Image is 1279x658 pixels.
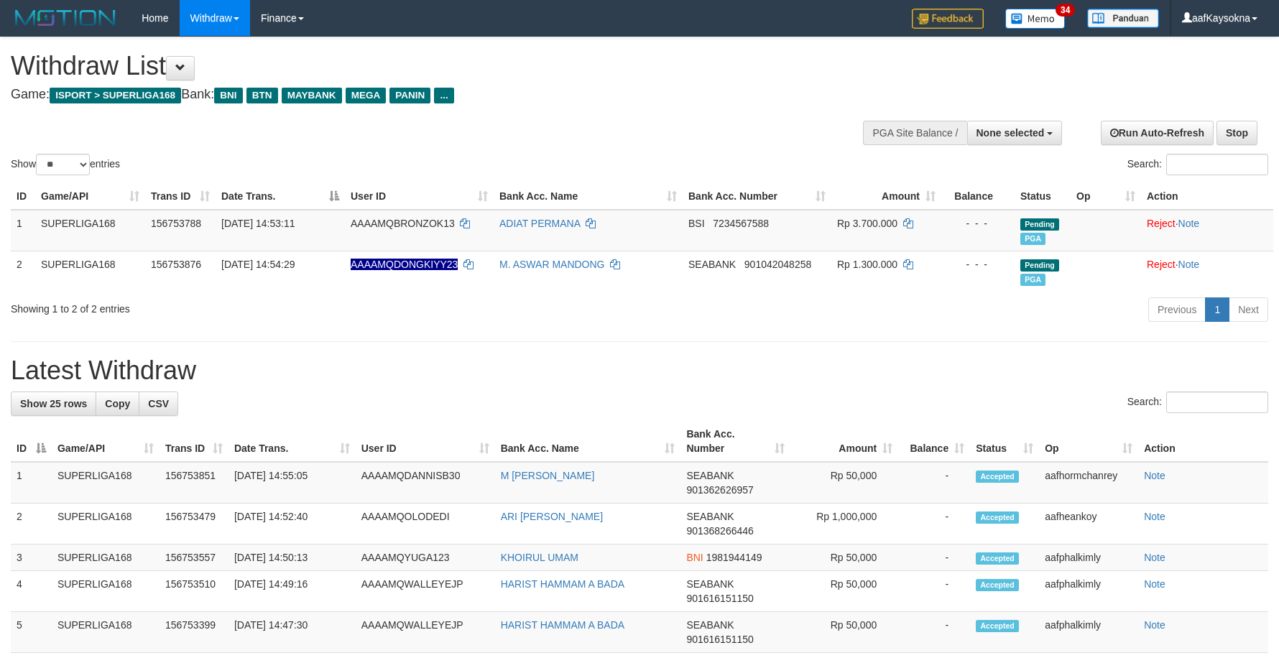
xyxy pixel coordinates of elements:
td: [DATE] 14:49:16 [228,571,356,612]
span: SEABANK [686,470,734,481]
td: [DATE] 14:50:13 [228,545,356,571]
th: Amount: activate to sort column ascending [831,183,941,210]
span: Copy 7234567588 to clipboard [713,218,769,229]
td: AAAAMQWALLEYEJP [356,571,495,612]
span: Copy 901616151150 to clipboard [686,593,753,604]
img: MOTION_logo.png [11,7,120,29]
span: Accepted [976,471,1019,483]
td: [DATE] 14:52:40 [228,504,356,545]
td: - [898,571,970,612]
td: 2 [11,251,35,292]
td: aafhormchanrey [1039,462,1138,504]
td: aafphalkimly [1039,545,1138,571]
h1: Withdraw List [11,52,839,80]
span: 34 [1056,4,1075,17]
h1: Latest Withdraw [11,356,1268,385]
td: AAAAMQOLODEDI [356,504,495,545]
td: Rp 50,000 [790,462,898,504]
select: Showentries [36,154,90,175]
span: 156753788 [151,218,201,229]
span: BNI [214,88,242,103]
a: Reject [1147,218,1176,229]
td: SUPERLIGA168 [52,612,160,653]
span: Accepted [976,620,1019,632]
th: ID: activate to sort column descending [11,421,52,462]
th: Trans ID: activate to sort column ascending [160,421,228,462]
td: Rp 50,000 [790,571,898,612]
td: · [1141,251,1273,292]
td: Rp 50,000 [790,612,898,653]
td: [DATE] 14:47:30 [228,612,356,653]
a: Show 25 rows [11,391,96,416]
label: Search: [1127,391,1268,413]
th: Trans ID: activate to sort column ascending [145,183,216,210]
td: - [898,504,970,545]
a: Run Auto-Refresh [1101,121,1214,145]
td: 1 [11,210,35,251]
a: M [PERSON_NAME] [501,470,595,481]
a: Note [1144,511,1165,522]
a: Next [1229,297,1268,322]
span: Accepted [976,579,1019,591]
td: aafphalkimly [1039,571,1138,612]
th: Balance: activate to sort column ascending [898,421,970,462]
th: Game/API: activate to sort column ascending [52,421,160,462]
a: Note [1144,470,1165,481]
td: SUPERLIGA168 [35,251,145,292]
span: Pending [1020,259,1059,272]
a: CSV [139,391,178,416]
span: Copy 901616151150 to clipboard [686,634,753,645]
a: ARI [PERSON_NAME] [501,511,603,522]
th: Balance [941,183,1015,210]
input: Search: [1166,391,1268,413]
label: Search: [1127,154,1268,175]
td: Rp 50,000 [790,545,898,571]
span: BTN [246,88,278,103]
h4: Game: Bank: [11,88,839,102]
div: Showing 1 to 2 of 2 entries [11,296,522,316]
div: - - - [947,216,1009,231]
td: 1 [11,462,52,504]
th: Status [1015,183,1071,210]
td: 5 [11,612,52,653]
button: None selected [967,121,1063,145]
td: SUPERLIGA168 [52,545,160,571]
span: [DATE] 14:53:11 [221,218,295,229]
span: Show 25 rows [20,398,87,409]
span: Accepted [976,511,1019,524]
td: 156753557 [160,545,228,571]
td: 156753399 [160,612,228,653]
span: MEGA [346,88,387,103]
td: AAAAMQDANNISB30 [356,462,495,504]
th: Op: activate to sort column ascending [1071,183,1141,210]
span: PANIN [389,88,430,103]
td: SUPERLIGA168 [52,504,160,545]
th: ID [11,183,35,210]
span: SEABANK [686,619,734,631]
img: Feedback.jpg [912,9,984,29]
a: KHOIRUL UMAM [501,552,578,563]
span: CSV [148,398,169,409]
img: Button%20Memo.svg [1005,9,1066,29]
th: User ID: activate to sort column ascending [345,183,494,210]
div: PGA Site Balance / [863,121,966,145]
td: SUPERLIGA168 [52,462,160,504]
span: SEABANK [688,259,736,270]
span: Pending [1020,218,1059,231]
a: Note [1144,552,1165,563]
td: 4 [11,571,52,612]
td: - [898,612,970,653]
a: Stop [1216,121,1257,145]
span: BSI [688,218,705,229]
img: panduan.png [1087,9,1159,28]
th: Date Trans.: activate to sort column descending [216,183,345,210]
span: Accepted [976,552,1019,565]
td: [DATE] 14:55:05 [228,462,356,504]
span: 156753876 [151,259,201,270]
th: Amount: activate to sort column ascending [790,421,898,462]
a: Copy [96,391,139,416]
a: Reject [1147,259,1176,270]
th: Status: activate to sort column ascending [970,421,1039,462]
span: BNI [686,552,703,563]
a: M. ASWAR MANDONG [499,259,605,270]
